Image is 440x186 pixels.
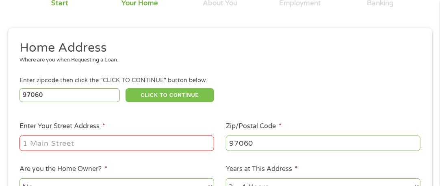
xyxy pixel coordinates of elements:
div: Where are you when Requesting a Loan. [20,56,414,64]
input: Enter Zipcode (e.g 01510) [20,88,120,102]
button: CLICK TO CONTINUE [126,88,214,102]
input: 1 Main Street [20,136,214,151]
label: Zip/Postal Code [226,122,282,131]
label: Years at This Address [226,165,298,173]
div: Enter zipcode then click the "CLICK TO CONTINUE" button below. [20,76,420,85]
h2: Home Address [20,40,414,56]
label: Are you the Home Owner? [20,165,107,173]
label: Enter Your Street Address [20,122,105,131]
